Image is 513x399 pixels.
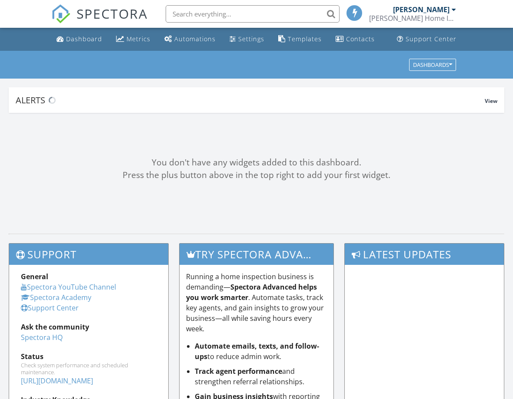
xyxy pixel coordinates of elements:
div: Contacts [346,35,375,43]
div: Check system performance and scheduled maintenance. [21,362,157,376]
a: Templates [275,31,325,47]
h3: Support [9,244,168,265]
div: Alerts [16,94,485,106]
a: Automations (Basic) [161,31,219,47]
img: The Best Home Inspection Software - Spectora [51,4,70,23]
div: Metrics [127,35,150,43]
div: Press the plus button above in the top right to add your first widget. [9,169,504,181]
div: Dashboard [66,35,102,43]
div: Templates [288,35,322,43]
span: SPECTORA [77,4,148,23]
span: View [485,97,497,105]
div: Status [21,351,157,362]
a: [URL][DOMAIN_NAME] [21,376,93,386]
a: Dashboard [53,31,106,47]
a: Support Center [21,303,79,313]
div: Ask the community [21,322,157,332]
h3: Latest Updates [345,244,504,265]
a: Contacts [332,31,378,47]
button: Dashboards [409,59,456,71]
input: Search everything... [166,5,340,23]
div: Settings [238,35,264,43]
a: Metrics [113,31,154,47]
div: Support Center [406,35,456,43]
div: Herron Home Inspections, LLC [369,14,456,23]
a: Spectora HQ [21,333,63,342]
a: Settings [226,31,268,47]
a: Support Center [393,31,460,47]
div: [PERSON_NAME] [393,5,450,14]
strong: Track agent performance [195,366,282,376]
div: Automations [174,35,216,43]
p: Running a home inspection business is demanding— . Automate tasks, track key agents, and gain ins... [186,271,327,334]
div: You don't have any widgets added to this dashboard. [9,156,504,169]
a: Spectora YouTube Channel [21,282,116,292]
strong: Automate emails, texts, and follow-ups [195,341,319,361]
a: SPECTORA [51,12,148,30]
strong: General [21,272,48,281]
div: Dashboards [413,62,452,68]
li: and strengthen referral relationships. [195,366,327,387]
a: Spectora Academy [21,293,91,302]
h3: Try spectora advanced [DATE] [180,244,333,265]
li: to reduce admin work. [195,341,327,362]
strong: Spectora Advanced helps you work smarter [186,282,317,302]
